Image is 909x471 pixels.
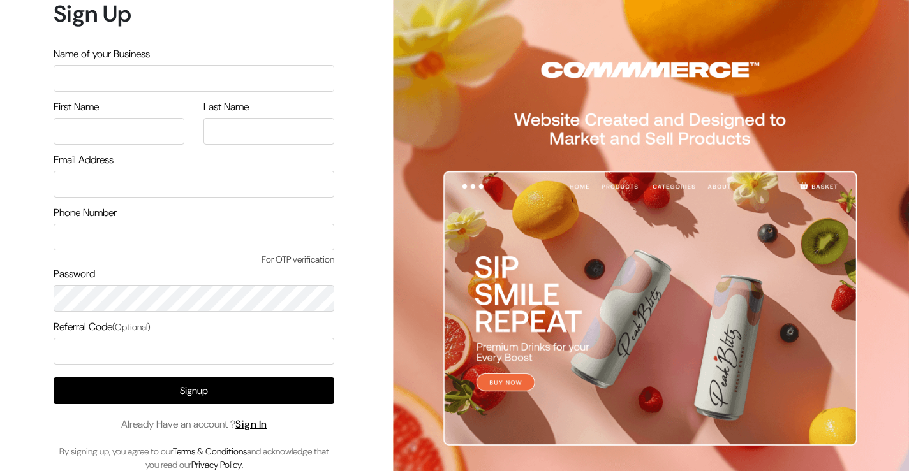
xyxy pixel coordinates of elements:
[54,99,99,115] label: First Name
[54,377,334,404] button: Signup
[203,99,249,115] label: Last Name
[54,205,117,221] label: Phone Number
[112,321,151,333] span: (Optional)
[54,253,334,266] span: For OTP verification
[54,266,95,282] label: Password
[173,446,247,457] a: Terms & Conditions
[54,319,151,335] label: Referral Code
[54,47,150,62] label: Name of your Business
[235,417,267,431] a: Sign In
[54,152,114,168] label: Email Address
[121,417,267,432] span: Already Have an account ?
[191,459,242,470] a: Privacy Policy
